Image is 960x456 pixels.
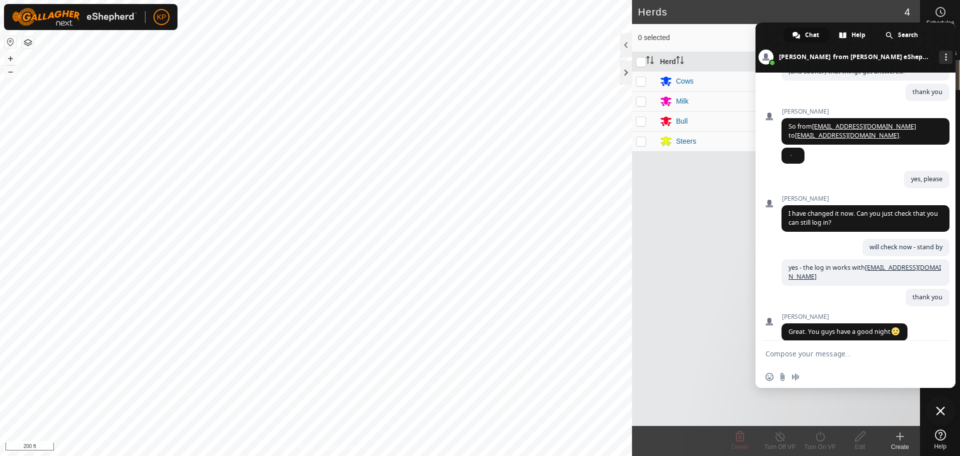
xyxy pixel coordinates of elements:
span: Search [898,28,918,43]
a: [EMAIL_ADDRESS][DOMAIN_NAME] [788,263,941,281]
textarea: Compose your message... [765,349,923,358]
a: Help [920,425,960,453]
a: Privacy Policy [276,443,314,452]
span: 4 [904,5,910,20]
div: Turn On VP [800,442,840,451]
div: Create [880,442,920,451]
div: Steers [676,136,696,147]
button: Map Layers [22,37,34,49]
div: Edit [840,442,880,451]
div: Search [876,28,928,43]
button: + [4,53,16,65]
span: yes, please [911,175,942,183]
span: Help [851,28,865,43]
p-sorticon: Activate to sort [676,58,684,66]
a: Contact Us [326,443,355,452]
button: Reset Map [4,36,16,48]
span: [PERSON_NAME] [781,108,949,115]
div: Cows [676,76,693,87]
span: Delete [731,443,749,450]
span: Insert an emoji [765,373,773,381]
span: So from to . [788,122,916,140]
div: Close chat [925,396,955,426]
h2: Herds [638,6,904,18]
div: Help [830,28,875,43]
div: Turn Off VP [760,442,800,451]
span: Chat [805,28,819,43]
span: thank you [912,293,942,301]
div: Chat [783,28,829,43]
span: Send a file [778,373,786,381]
img: Gallagher Logo [12,8,137,26]
a: [EMAIL_ADDRESS][DOMAIN_NAME] [812,122,916,131]
span: [PERSON_NAME] [781,313,907,320]
span: thank you [912,88,942,96]
span: Great. You guys have a good night [788,327,900,336]
span: yes - the log in works with [788,263,941,281]
div: Bull [676,116,687,127]
span: Schedules [926,20,954,26]
span: will check now - stand by [869,243,942,251]
div: Milk [676,96,688,107]
span: I have changed it now. Can you just check that you can still log in? [788,209,938,227]
th: Herd [656,52,766,72]
div: More channels [939,51,952,64]
span: 0 selected [638,33,774,43]
span: Help [934,443,946,449]
span: KP [157,12,166,23]
p-sorticon: Activate to sort [646,58,654,66]
button: – [4,66,16,78]
a: [EMAIL_ADDRESS][DOMAIN_NAME] [795,131,899,140]
span: Audio message [791,373,799,381]
span: [PERSON_NAME] [781,195,949,202]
